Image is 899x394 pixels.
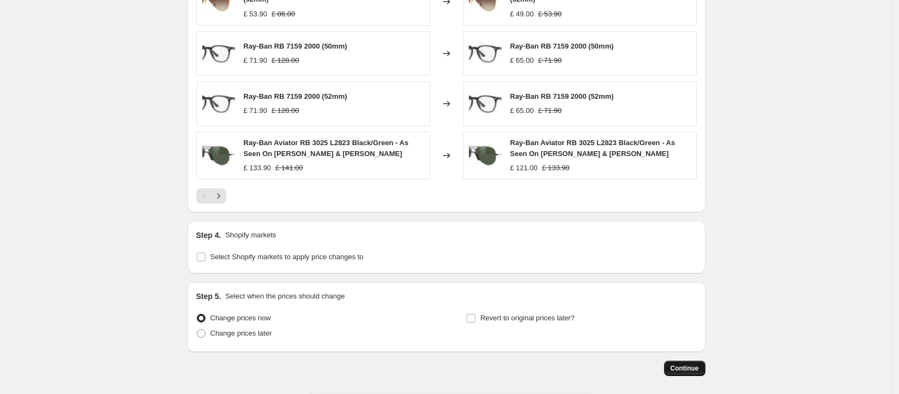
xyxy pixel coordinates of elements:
button: Next [211,188,226,204]
img: ray-ban-rb-7159-2000-hd-1_80x.jpg [469,37,502,70]
img: ray-ban-rb-7159-2000-hd-1_80x.jpg [202,37,235,70]
span: £ 71.90 [538,56,562,64]
span: £ 71.90 [244,56,267,64]
span: £ 71.90 [538,106,562,115]
span: £ 49.00 [510,10,534,18]
img: ray-ban-rb-7159-2000-hd-1_80x.jpg [202,87,235,120]
span: £ 53.90 [538,10,562,18]
span: £ 65.00 [510,56,534,64]
span: Ray-Ban RB 7159 2000 (52mm) [510,92,614,100]
span: Ray-Ban RB 7159 2000 (52mm) [244,92,347,100]
span: £ 141.00 [275,164,303,172]
span: £ 133.90 [244,164,271,172]
span: Change prices later [210,329,272,337]
span: £ 133.90 [542,164,570,172]
span: Ray-Ban Aviator RB 3025 L2823 Black/Green - As Seen On [PERSON_NAME] & [PERSON_NAME] [510,139,675,158]
span: £ 128.00 [271,106,299,115]
span: £ 128.00 [271,56,299,64]
img: ray-ban-rb-7159-2000-hd-1_80x.jpg [469,87,502,120]
span: Revert to original prices later? [480,314,575,322]
span: £ 86.00 [271,10,295,18]
span: Continue [671,364,699,373]
p: Shopify markets [225,230,276,241]
span: £ 121.00 [510,164,538,172]
span: £ 65.00 [510,106,534,115]
img: ray-ban-3025-l2823-hd-1_80x.jpg [202,139,235,172]
span: £ 71.90 [244,106,267,115]
button: Continue [664,361,705,376]
img: ray-ban-3025-l2823-hd-1_80x.jpg [469,139,502,172]
span: Ray-Ban RB 7159 2000 (50mm) [244,42,347,50]
h2: Step 4. [196,230,221,241]
span: Change prices now [210,314,271,322]
p: Select when the prices should change [225,291,345,302]
span: Select Shopify markets to apply price changes to [210,253,364,261]
span: Ray-Ban RB 7159 2000 (50mm) [510,42,614,50]
h2: Step 5. [196,291,221,302]
span: £ 53.90 [244,10,267,18]
span: Ray-Ban Aviator RB 3025 L2823 Black/Green - As Seen On [PERSON_NAME] & [PERSON_NAME] [244,139,409,158]
nav: Pagination [196,188,226,204]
